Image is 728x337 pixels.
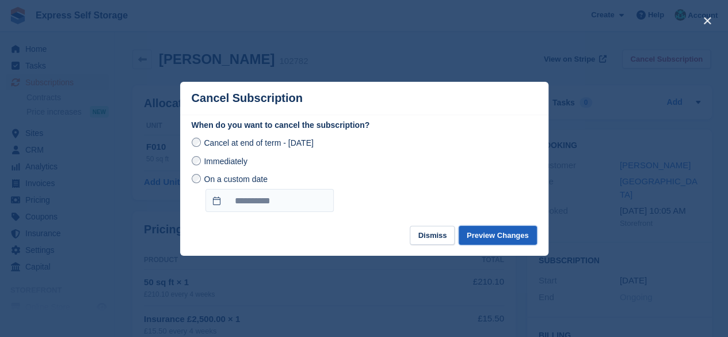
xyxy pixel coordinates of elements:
input: Cancel at end of term - [DATE] [192,138,201,147]
input: Immediately [192,156,201,165]
input: On a custom date [205,189,334,212]
button: close [698,12,716,30]
p: Cancel Subscription [192,92,303,105]
button: Preview Changes [459,226,537,245]
button: Dismiss [410,226,455,245]
span: Immediately [204,157,247,166]
span: On a custom date [204,175,268,184]
span: Cancel at end of term - [DATE] [204,138,313,147]
label: When do you want to cancel the subscription? [192,119,537,131]
input: On a custom date [192,174,201,183]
